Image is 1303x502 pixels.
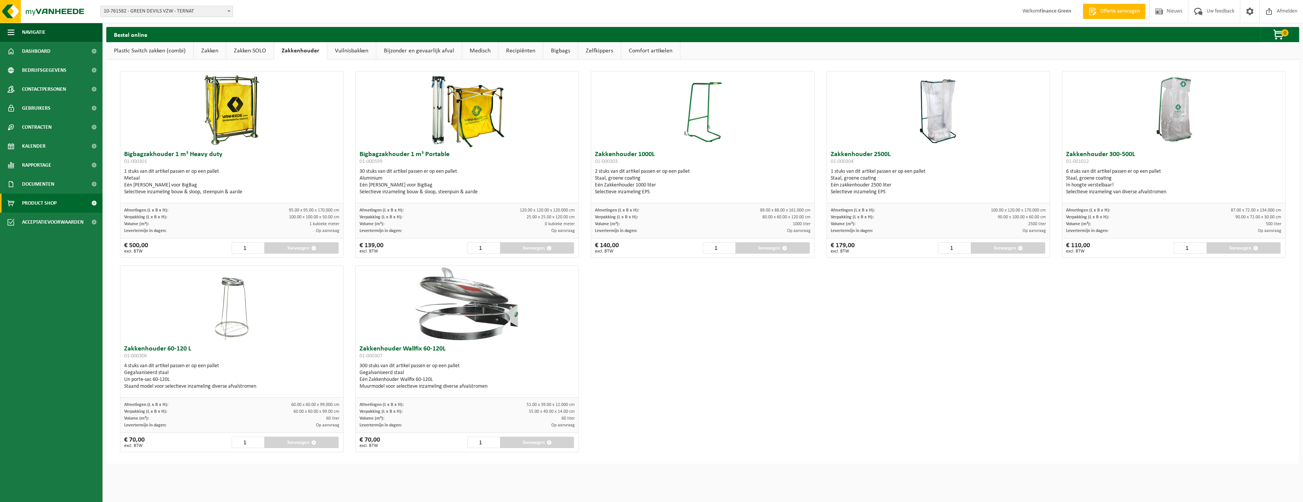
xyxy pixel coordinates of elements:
[527,215,575,219] span: 25.00 x 25.00 x 120.00 cm
[360,369,575,376] div: Gegalvaniseerd staal
[1266,222,1281,226] span: 500 liter
[264,437,339,448] button: Toevoegen
[500,242,574,254] button: Toevoegen
[124,182,339,189] div: Eén [PERSON_NAME] voor BigBag
[124,403,168,407] span: Afmetingen (L x B x H):
[22,137,46,156] span: Kalender
[1066,182,1281,189] div: In hoogte verstelbaar!
[124,383,339,390] div: Staand model voor selectieve inzameling diverse afvalstromen
[360,363,575,390] div: 300 stuks van dit artikel passen er op een pallet
[194,42,226,60] a: Zakken
[124,444,145,448] span: excl. BTW
[360,403,404,407] span: Afmetingen (L x B x H):
[684,71,722,147] img: 01-000303
[760,208,811,213] span: 89.00 x 88.00 x 161.000 cm
[124,222,149,226] span: Volume (m³):
[22,194,57,213] span: Product Shop
[124,353,147,359] span: 01-000306
[264,242,339,254] button: Toevoegen
[124,409,167,414] span: Verpakking (L x B x H):
[360,151,575,166] h3: Bigbagzakhouder 1 m³ Portable
[124,159,147,164] span: 01-000301
[595,175,810,182] div: Staal, groene coating
[124,249,148,254] span: excl. BTW
[289,208,339,213] span: 95.00 x 95.00 x 170.000 cm
[1136,71,1212,147] img: 01-001012
[831,208,875,213] span: Afmetingen (L x B x H):
[124,189,339,196] div: Selectieve inzameling bouw & sloop, steenpuin & aarde
[1066,175,1281,182] div: Staal, groene coating
[1066,222,1091,226] span: Volume (m³):
[22,213,84,232] span: Acceptatievoorwaarden
[831,159,853,164] span: 01-000304
[124,369,339,376] div: Gegalvaniseerd staal
[360,229,402,233] span: Levertermijn in dagen:
[831,168,1046,196] div: 1 stuks van dit artikel passen er op een pallet
[562,416,575,421] span: 60 liter
[316,423,339,428] span: Op aanvraag
[289,215,339,219] span: 100.00 x 100.00 x 50.00 cm
[22,23,46,42] span: Navigatie
[316,229,339,233] span: Op aanvraag
[293,409,339,414] span: 60.00 x 60.00 x 99.00 cm
[360,208,404,213] span: Afmetingen (L x B x H):
[1066,189,1281,196] div: Selectieve inzameling van diverse afvalstromen
[1066,151,1281,166] h3: Zakkenhouder 300-500L
[1028,222,1046,226] span: 2500 liter
[309,222,339,226] span: 1 kubieke meter
[998,215,1046,219] span: 90.00 x 100.00 x 60.00 cm
[124,168,339,196] div: 1 stuks van dit artikel passen er op een pallet
[360,175,575,182] div: Aluminium
[194,71,270,147] img: 01-000301
[106,27,155,42] h2: Bestel online
[991,208,1046,213] span: 100.00 x 120.00 x 170.000 cm
[1098,8,1142,15] span: Offerte aanvragen
[527,403,575,407] span: 51.00 x 39.00 x 12.000 cm
[22,99,50,118] span: Gebruikers
[831,175,1046,182] div: Staal, groene coating
[101,6,233,17] span: 10-761582 - GREEN DEVILS VZW - TERNAT
[1066,208,1110,213] span: Afmetingen (L x B x H):
[831,249,855,254] span: excl. BTW
[735,242,810,254] button: Toevoegen
[274,42,327,60] a: Zakkenhouder
[545,222,575,226] span: 0 kubieke meter
[1066,168,1281,196] div: 6 stuks van dit artikel passen er op een pallet
[578,42,621,60] a: Zelfkippers
[360,383,575,390] div: Muurmodel voor selectieve inzameling diverse afvalstromen
[1281,29,1289,36] span: 0
[529,409,575,414] span: 55.00 x 40.00 x 14.00 cm
[360,189,575,196] div: Selectieve inzameling bouw & sloop, steenpuin & aarde
[360,182,575,189] div: Eén [PERSON_NAME] voor BigBag
[124,416,149,421] span: Volume (m³):
[500,437,574,448] button: Toevoegen
[520,208,575,213] span: 120.00 x 120.00 x 120.000 cm
[360,444,380,448] span: excl. BTW
[232,242,263,254] input: 1
[124,423,166,428] span: Levertermijn in dagen:
[327,42,376,60] a: Vuilnisbakken
[124,242,148,254] div: € 500,00
[938,242,970,254] input: 1
[793,222,811,226] span: 1000 liter
[22,175,54,194] span: Documenten
[326,416,339,421] span: 60 liter
[498,42,543,60] a: Recipiënten
[831,215,874,219] span: Verpakking (L x B x H):
[360,437,380,448] div: € 70,00
[360,168,575,196] div: 30 stuks van dit artikel passen er op een pallet
[831,182,1046,189] div: Eén zakkenhouder 2500 liter
[462,42,498,60] a: Medisch
[1260,27,1298,42] button: 0
[1066,215,1109,219] span: Verpakking (L x B x H):
[124,175,339,182] div: Metaal
[787,229,811,233] span: Op aanvraag
[124,151,339,166] h3: Bigbagzakhouder 1 m³ Heavy duty
[213,266,251,342] img: 01-000306
[1258,229,1281,233] span: Op aanvraag
[22,42,50,61] span: Dashboard
[1022,229,1046,233] span: Op aanvraag
[1066,229,1108,233] span: Levertermijn in dagen:
[1066,242,1090,254] div: € 110,00
[1066,249,1090,254] span: excl. BTW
